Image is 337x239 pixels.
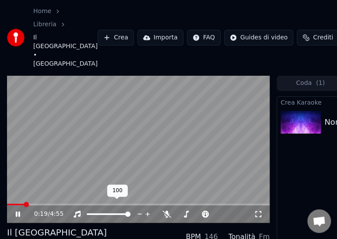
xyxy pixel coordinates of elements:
[98,30,133,46] button: Crea
[33,33,98,68] span: Il [GEOGRAPHIC_DATA] • [GEOGRAPHIC_DATA]
[50,210,63,218] span: 4:55
[224,30,293,46] button: Guides di video
[307,209,331,233] div: Aprire la chat
[313,33,333,42] span: Crediti
[316,79,325,88] span: ( 1 )
[7,29,25,46] img: youka
[107,185,128,197] div: 100
[33,7,98,68] nav: breadcrumb
[34,210,48,218] span: 0:19
[7,226,107,239] div: Il [GEOGRAPHIC_DATA]
[137,30,183,46] button: Importa
[33,20,56,29] a: Libreria
[33,7,51,16] a: Home
[187,30,221,46] button: FAQ
[34,210,55,218] div: /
